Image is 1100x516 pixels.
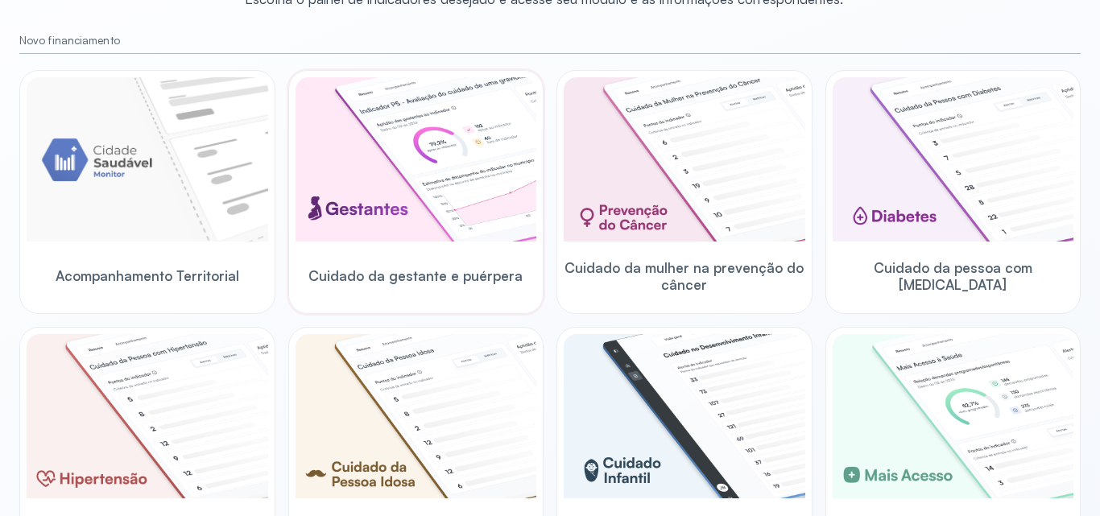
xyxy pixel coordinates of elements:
span: Acompanhamento Territorial [56,267,239,284]
span: Cuidado da mulher na prevenção do câncer [564,259,805,294]
img: placeholder-module-ilustration.png [27,77,268,241]
small: Novo financiamento [19,34,1081,47]
img: hypertension.png [27,334,268,498]
img: pregnants.png [296,77,537,241]
span: Cuidado da gestante e puérpera [308,267,523,284]
img: elderly.png [296,334,537,498]
img: healthcare-greater-access.png [833,334,1074,498]
span: Cuidado da pessoa com [MEDICAL_DATA] [833,259,1074,294]
img: woman-cancer-prevention-care.png [564,77,805,241]
img: diabetics.png [833,77,1074,241]
img: child-development.png [564,334,805,498]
